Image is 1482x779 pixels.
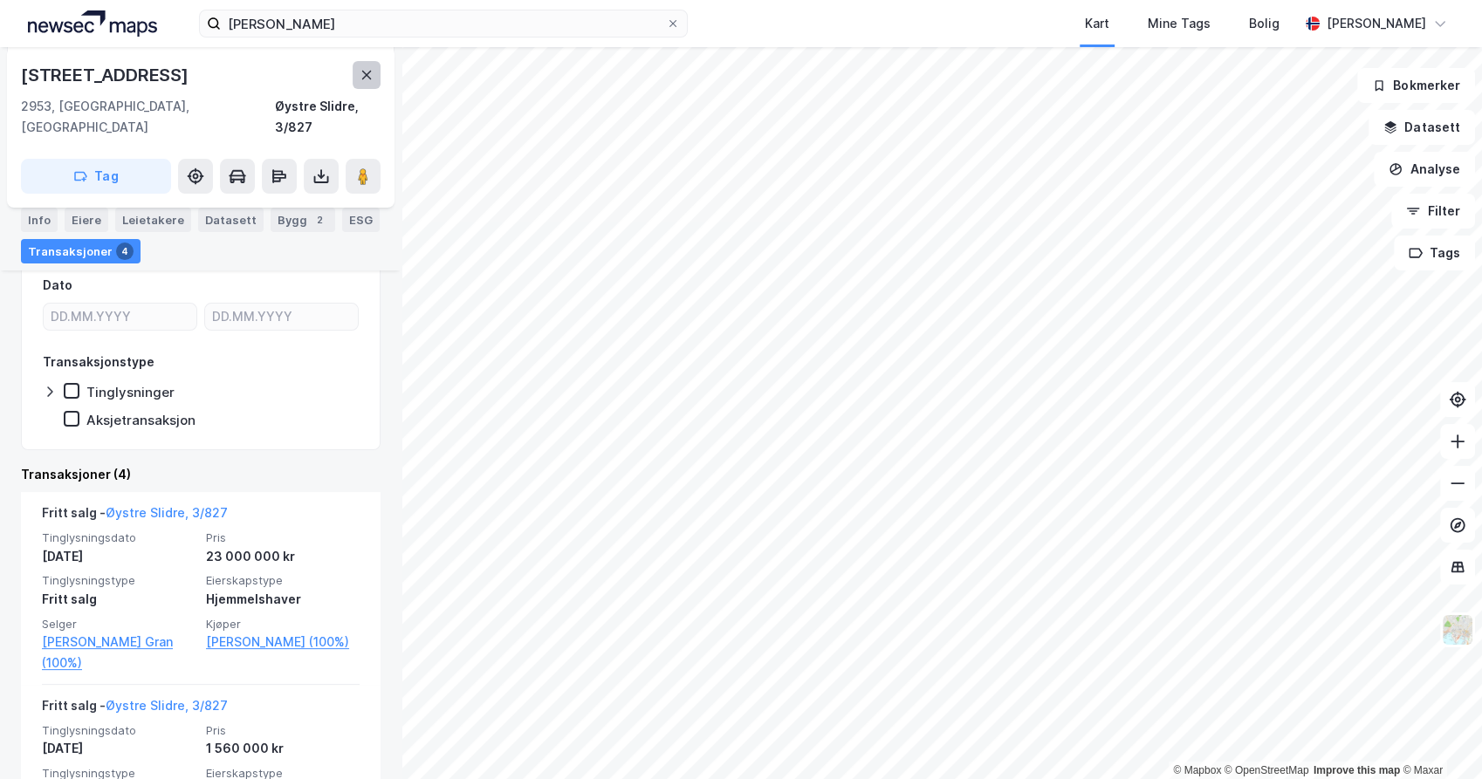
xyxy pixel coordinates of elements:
[1327,13,1426,34] div: [PERSON_NAME]
[1225,764,1309,776] a: OpenStreetMap
[271,208,335,232] div: Bygg
[206,632,360,653] a: [PERSON_NAME] (100%)
[206,530,360,545] span: Pris
[28,10,157,37] img: logo.a4113a55bc3d86da70a041830d287a7e.svg
[115,208,191,232] div: Leietakere
[42,530,196,545] span: Tinglysningsdato
[44,304,196,330] input: DD.MM.YYYY
[116,243,134,260] div: 4
[1085,13,1109,34] div: Kart
[43,352,154,372] div: Transaksjonstype
[342,208,380,232] div: ESG
[42,617,196,632] span: Selger
[1374,152,1475,187] button: Analyse
[206,617,360,632] span: Kjøper
[21,96,275,138] div: 2953, [GEOGRAPHIC_DATA], [GEOGRAPHIC_DATA]
[42,546,196,567] div: [DATE]
[1314,764,1400,776] a: Improve this map
[206,723,360,738] span: Pris
[275,96,381,138] div: Øystre Slidre, 3/827
[42,723,196,738] span: Tinglysningsdato
[42,738,196,759] div: [DATE]
[21,464,381,485] div: Transaksjoner (4)
[206,589,360,610] div: Hjemmelshaver
[1395,695,1482,779] iframe: Chat Widget
[221,10,666,37] input: Søk på adresse, matrikkel, gårdeiere, leietakere eller personer
[21,208,58,232] div: Info
[21,239,141,263] div: Transaksjoner
[43,275,72,296] div: Dato
[1249,13,1280,34] div: Bolig
[1369,110,1475,145] button: Datasett
[1148,13,1211,34] div: Mine Tags
[106,505,228,520] a: Øystre Slidre, 3/827
[42,695,228,723] div: Fritt salg -
[86,384,175,400] div: Tinglysninger
[206,573,360,588] span: Eierskapstype
[86,412,196,428] div: Aksjetransaksjon
[21,61,192,89] div: [STREET_ADDRESS]
[65,208,108,232] div: Eiere
[1391,194,1475,229] button: Filter
[1357,68,1475,103] button: Bokmerker
[311,211,328,229] div: 2
[198,208,264,232] div: Datasett
[106,698,228,713] a: Øystre Slidre, 3/827
[1173,764,1221,776] a: Mapbox
[42,573,196,588] span: Tinglysningstype
[206,546,360,567] div: 23 000 000 kr
[206,738,360,759] div: 1 560 000 kr
[42,502,228,530] div: Fritt salg -
[205,304,358,330] input: DD.MM.YYYY
[21,159,171,194] button: Tag
[1394,236,1475,270] button: Tags
[42,589,196,610] div: Fritt salg
[1441,613,1474,646] img: Z
[42,632,196,673] a: [PERSON_NAME] Gran (100%)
